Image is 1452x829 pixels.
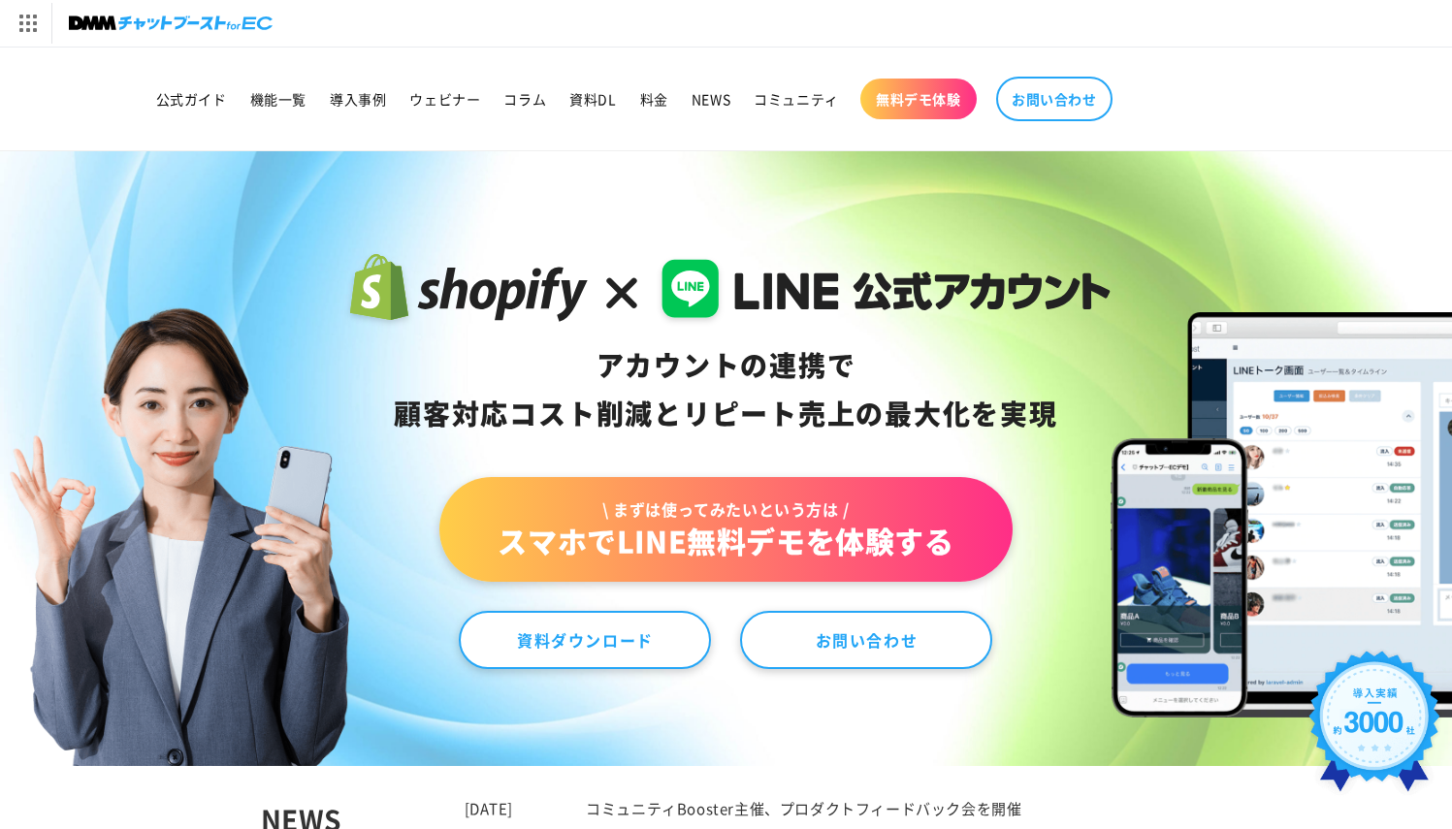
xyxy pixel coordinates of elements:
[503,90,546,108] span: コラム
[156,90,227,108] span: 公式ガイド
[439,477,1012,582] a: \ まずは使ってみたいという方は /スマホでLINE無料デモを体験する
[330,90,386,108] span: 導入事例
[250,90,307,108] span: 機能一覧
[586,798,1021,818] a: コミュニティBooster主催、プロダクトフィードバック会を開催
[876,90,961,108] span: 無料デモ体験
[1012,90,1097,108] span: お問い合わせ
[569,90,616,108] span: 資料DL
[318,79,398,119] a: 導入事例
[860,79,977,119] a: 無料デモ体験
[239,79,318,119] a: 機能一覧
[1302,644,1447,810] img: 導入実績約3000社
[680,79,742,119] a: NEWS
[3,3,51,44] img: サービス
[398,79,492,119] a: ウェビナー
[996,77,1113,121] a: お問い合わせ
[754,90,839,108] span: コミュニティ
[492,79,558,119] a: コラム
[409,90,480,108] span: ウェビナー
[459,611,711,669] a: 資料ダウンロード
[498,498,953,520] span: \ まずは使ってみたいという方は /
[629,79,680,119] a: 料金
[69,10,273,37] img: チャットブーストforEC
[692,90,730,108] span: NEWS
[145,79,239,119] a: 公式ガイド
[742,79,851,119] a: コミュニティ
[341,341,1111,438] div: アカウントの連携で 顧客対応コスト削減と リピート売上の 最大化を実現
[740,611,992,669] a: お問い合わせ
[558,79,628,119] a: 資料DL
[640,90,668,108] span: 料金
[465,798,514,818] time: [DATE]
